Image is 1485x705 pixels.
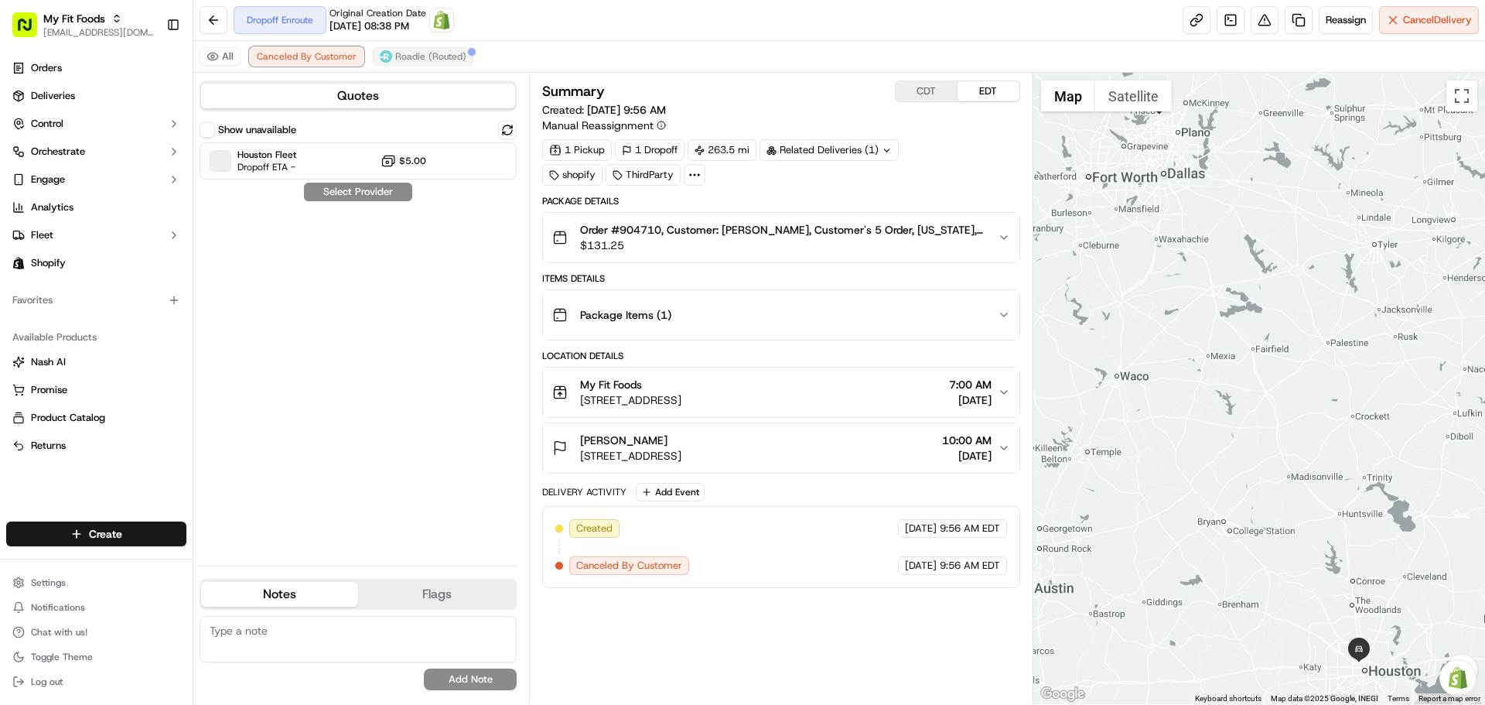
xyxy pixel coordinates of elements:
[6,350,186,375] button: Nash AI
[1037,684,1088,704] img: Google
[905,522,937,536] span: [DATE]
[358,582,515,607] button: Flags
[1319,6,1373,34] button: Reassign
[31,61,62,75] span: Orders
[1147,90,1172,115] div: 2
[580,238,985,253] span: $131.25
[636,483,705,501] button: Add Event
[760,139,899,161] div: Related Deliveries (1)
[399,155,426,167] span: $5.00
[543,290,1019,340] button: Package Items (1)
[542,139,612,161] div: 1 Pickup
[6,325,186,350] div: Available Products
[15,62,282,87] p: Welcome 👋
[1403,13,1472,27] span: Cancel Delivery
[31,173,65,187] span: Engage
[89,526,122,542] span: Create
[1326,13,1366,27] span: Reassign
[1195,693,1261,704] button: Keyboard shortcuts
[6,167,186,192] button: Engage
[31,228,53,242] span: Fleet
[6,223,186,248] button: Fleet
[31,256,66,270] span: Shopify
[587,103,666,117] span: [DATE] 9:56 AM
[1095,80,1172,111] button: Show satellite imagery
[237,149,296,161] span: Houston Fleet
[1446,655,1477,686] button: Map camera controls
[31,145,85,159] span: Orchestrate
[31,411,105,425] span: Product Catalog
[250,47,364,66] button: Canceled By Customer
[31,439,66,453] span: Returns
[373,47,473,66] button: Roadie (Routed)
[688,139,756,161] div: 263.5 mi
[201,582,358,607] button: Notes
[48,240,125,252] span: [PERSON_NAME]
[542,195,1019,207] div: Package Details
[1388,694,1409,703] a: Terms (opens in new tab)
[31,355,66,369] span: Nash AI
[432,11,451,29] img: Shopify
[942,448,992,464] span: [DATE]
[109,341,187,354] a: Powered byPylon
[606,164,681,186] div: ThirdParty
[6,621,186,643] button: Chat with us!
[43,26,154,39] button: [EMAIL_ADDRESS][DOMAIN_NAME]
[6,572,186,594] button: Settings
[31,383,67,397] span: Promise
[237,161,296,173] span: Dropoff ETA -
[263,152,282,171] button: Start new chat
[580,392,681,408] span: [STREET_ADDRESS]
[6,6,160,43] button: My Fit Foods[EMAIL_ADDRESS][DOMAIN_NAME]
[6,406,186,430] button: Product Catalog
[1037,684,1088,704] a: Open this area in Google Maps (opens a new window)
[6,522,186,546] button: Create
[580,433,667,448] span: [PERSON_NAME]
[70,163,213,176] div: We're available if you need us!
[15,306,28,318] div: 📗
[12,257,25,269] img: Shopify logo
[257,50,357,63] span: Canceled By Customer
[542,272,1019,285] div: Items Details
[31,601,85,614] span: Notifications
[31,577,66,589] span: Settings
[380,50,392,63] img: roadie-logo-v2.jpg
[6,195,186,220] a: Analytics
[958,81,1019,101] button: EDT
[6,646,186,668] button: Toggle Theme
[381,153,426,169] button: $5.00
[31,241,43,253] img: 1736555255976-a54dd68f-1ca7-489b-9aae-adbdc363a1c4
[12,383,180,397] a: Promise
[576,559,682,573] span: Canceled By Customer
[543,423,1019,473] button: [PERSON_NAME][STREET_ADDRESS]10:00 AM[DATE]
[542,102,666,118] span: Created:
[542,164,603,186] div: shopify
[580,377,642,392] span: My Fit Foods
[6,56,186,80] a: Orders
[15,15,46,46] img: Nash
[200,47,241,66] button: All
[15,148,43,176] img: 1736555255976-a54dd68f-1ca7-489b-9aae-adbdc363a1c4
[12,439,180,453] a: Returns
[429,8,454,33] a: Shopify
[395,50,466,63] span: Roadie (Routed)
[128,240,134,252] span: •
[131,306,143,318] div: 💻
[576,522,613,536] span: Created
[31,304,118,320] span: Knowledge Base
[940,522,1000,536] span: 9:56 AM EDT
[15,201,104,214] div: Past conversations
[543,368,1019,417] button: My Fit Foods[STREET_ADDRESS]7:00 AM[DATE]
[1271,694,1378,703] span: Map data ©2025 Google, INEGI
[43,11,105,26] span: My Fit Foods
[542,350,1019,362] div: Location Details
[6,597,186,618] button: Notifications
[6,251,186,275] a: Shopify
[125,298,254,326] a: 💻API Documentation
[329,19,409,33] span: [DATE] 08:38 PM
[6,111,186,136] button: Control
[6,84,186,108] a: Deliveries
[615,139,684,161] div: 1 Dropoff
[31,651,93,663] span: Toggle Theme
